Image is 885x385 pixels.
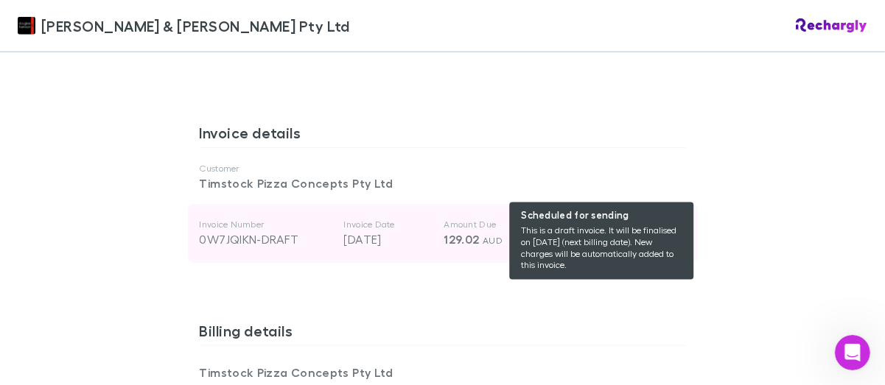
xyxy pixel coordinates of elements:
div: 0W7JQIKN-DRAFT [200,230,332,248]
p: Timstock Pizza Concepts Pty Ltd [200,364,443,381]
h3: Invoice details [200,124,686,147]
p: Amount Due [444,219,533,230]
div: Invoice Number0W7JQIKN-DRAFTInvoice Date[DATE]Amount Due129.02 AUDStatus [188,204,698,263]
p: Timstock Pizza Concepts Pty Ltd [200,174,686,192]
span: 129.02 [444,232,480,247]
img: Douglas & Harrison Pty Ltd's Logo [18,17,35,35]
span: [PERSON_NAME] & [PERSON_NAME] Pty Ltd [41,15,350,37]
p: Status [545,219,671,230]
span: Scheduled [564,232,620,246]
h3: Billing details [200,322,686,345]
img: Rechargly Logo [796,18,867,33]
p: Customer [200,163,686,174]
p: [DATE] [344,230,433,248]
iframe: Intercom live chat [835,335,870,370]
p: Invoice Number [200,219,332,230]
span: AUD [483,235,503,246]
p: Invoice Date [344,219,433,230]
